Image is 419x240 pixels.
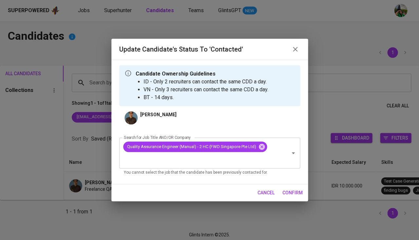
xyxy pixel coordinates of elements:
button: cancel [255,187,277,199]
li: VN - Only 3 recruiters can contact the same CDD a day. [143,86,268,94]
div: Quality Assurance Engineer (Manual) - 2 HC (FWD Singapore Pte Ltd) [123,142,267,152]
li: BT - 14 days. [143,94,268,101]
p: Candidate Ownership Guidelines [136,70,268,78]
span: confirm [282,189,303,197]
p: [PERSON_NAME] [140,111,177,118]
li: ID - Only 2 recruiters can contact the same CDD a day. [143,78,268,86]
button: confirm [280,187,305,199]
p: You cannot select the job that the candidate has been previously contacted for. [124,169,295,176]
button: Open [289,148,298,158]
span: Quality Assurance Engineer (Manual) - 2 HC (FWD Singapore Pte Ltd) [123,143,260,150]
h6: Update Candidate's Status to 'Contacted' [119,44,243,55]
img: c4e5aba53f1741e2b1647b47061d3e93.png [124,111,138,124]
span: cancel [257,189,275,197]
